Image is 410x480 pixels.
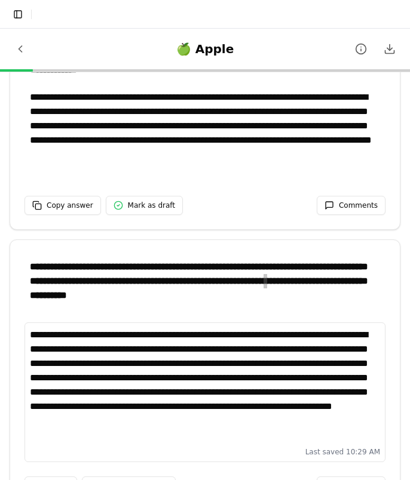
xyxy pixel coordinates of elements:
button: Back to Projects [10,38,31,60]
button: Comments [317,196,385,215]
span: Copy answer [47,201,93,210]
div: 🍏 Apple [176,41,234,57]
button: Copy answer [25,196,101,215]
span: Comments [339,201,378,210]
span: Last saved 10:29 AM [305,447,380,457]
button: Mark as draft [106,196,183,215]
span: Mark as draft [128,201,175,210]
button: Project details [350,38,372,60]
